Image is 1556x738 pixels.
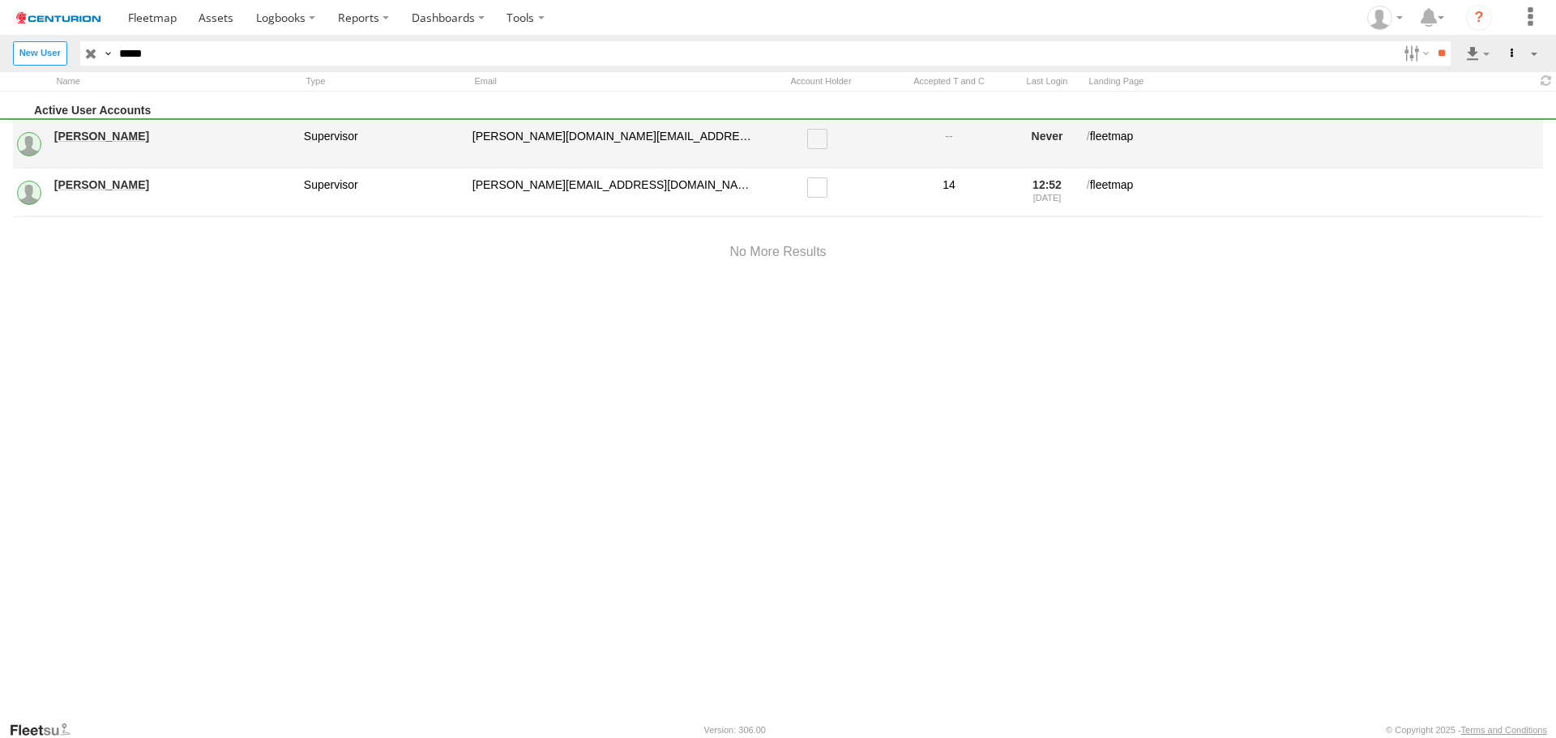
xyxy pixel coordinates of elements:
div: Supervisor [301,126,464,161]
img: logo.svg [16,12,100,23]
div: d.scutella@centurion.net.au [470,175,754,210]
label: Create New User [13,41,67,65]
label: Export results as... [1464,41,1491,65]
div: Has user accepted Terms and Conditions [888,74,1010,89]
a: [PERSON_NAME] [54,129,293,143]
div: Supervisor [301,175,464,210]
div: fleetmap [1084,175,1543,210]
div: Landing Page [1084,74,1530,89]
div: Type [301,74,464,89]
div: donna.green@centurion.net.au [470,126,754,161]
div: John Maglantay [1361,6,1409,30]
label: Read only [807,129,836,149]
div: Name [52,74,295,89]
div: Last Login [1016,74,1078,89]
i: ? [1466,5,1492,31]
div: Email [470,74,754,89]
div: 12:52 [DATE] [1016,175,1078,210]
a: Terms and Conditions [1461,725,1547,735]
span: Refresh [1537,74,1556,89]
label: Search Query [101,41,114,65]
a: Visit our Website [9,722,83,738]
label: Read only [807,177,836,198]
div: © Copyright 2025 - [1386,725,1547,735]
div: 14 [888,175,1010,210]
div: fleetmap [1084,126,1543,161]
div: Account Holder [760,74,882,89]
label: Search Filter Options [1397,41,1432,65]
div: Version: 306.00 [704,725,766,735]
a: [PERSON_NAME] [54,177,293,192]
